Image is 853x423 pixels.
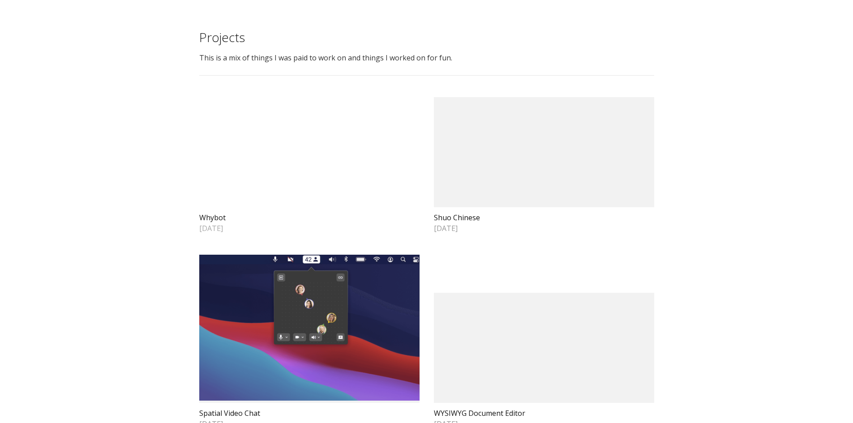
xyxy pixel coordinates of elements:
[199,223,420,233] span: [DATE]
[199,97,420,233] a: Whybot[DATE]
[434,223,654,233] span: [DATE]
[199,255,420,401] img: Spatial Video Chat
[199,408,420,418] h2: Spatial Video Chat
[434,213,654,222] h2: Shuo Chinese
[199,213,420,222] h2: Whybot
[434,408,654,418] h2: WYSIWYG Document Editor
[199,53,654,63] div: This is a mix of things I was paid to work on and things I worked on for fun.
[434,97,654,233] a: Shuo Chinese[DATE]
[199,29,654,46] h1: Projects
